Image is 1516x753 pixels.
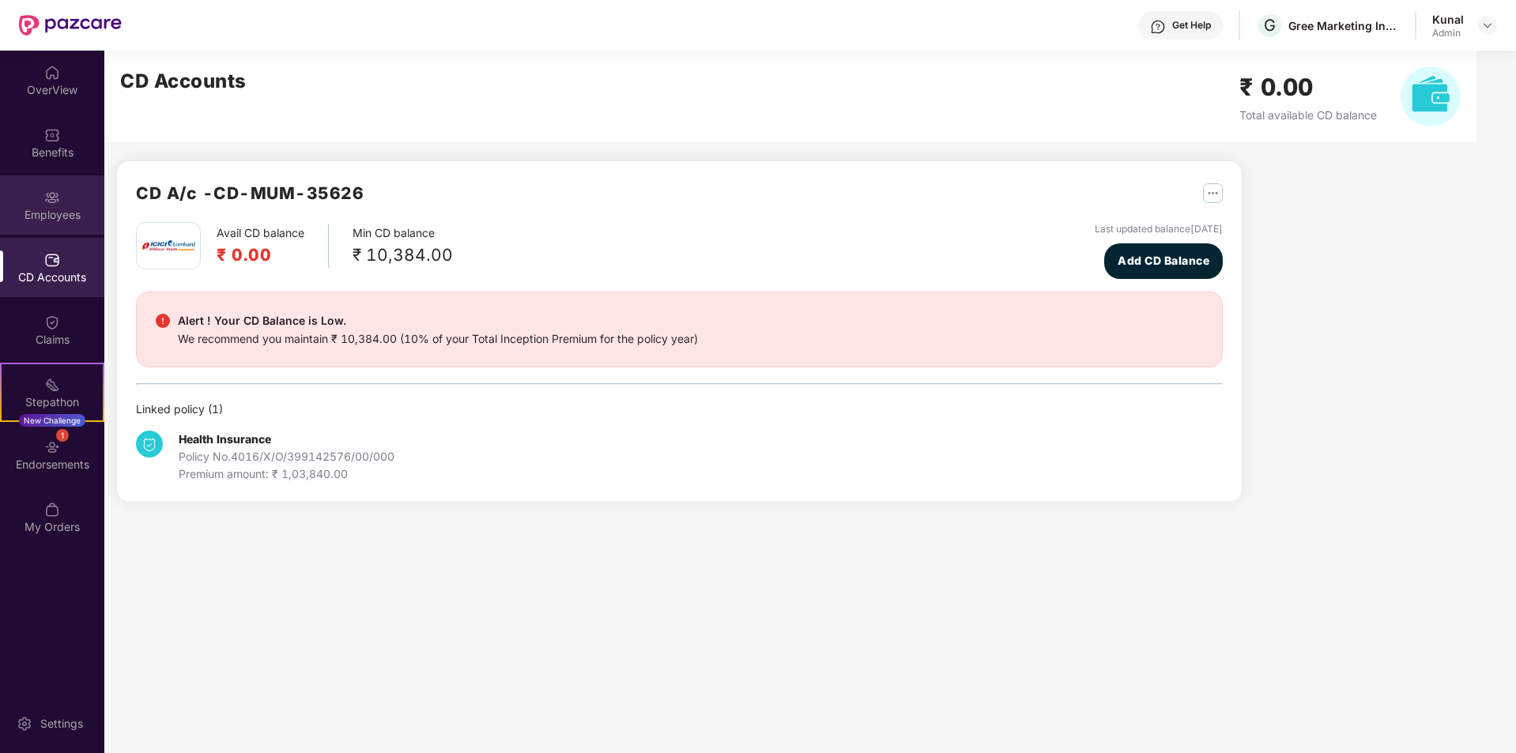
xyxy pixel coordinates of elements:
[1095,222,1223,237] div: Last updated balance [DATE]
[1239,108,1377,122] span: Total available CD balance
[136,180,364,206] h2: CD A/c - CD-MUM-35626
[179,448,394,465] div: Policy No. 4016/X/O/399142576/00/000
[44,190,60,205] img: svg+xml;base64,PHN2ZyBpZD0iRW1wbG95ZWVzIiB4bWxucz0iaHR0cDovL3d3dy53My5vcmcvMjAwMC9zdmciIHdpZHRoPS...
[353,242,453,268] div: ₹ 10,384.00
[19,414,85,427] div: New Challenge
[1150,19,1166,35] img: svg+xml;base64,PHN2ZyBpZD0iSGVscC0zMngzMiIgeG1sbnM9Imh0dHA6Ly93d3cudzMub3JnLzIwMDAvc3ZnIiB3aWR0aD...
[44,314,60,330] img: svg+xml;base64,PHN2ZyBpZD0iQ2xhaW0iIHhtbG5zPSJodHRwOi8vd3d3LnczLm9yZy8yMDAwL3N2ZyIgd2lkdGg9IjIwIi...
[120,66,247,96] h2: CD Accounts
[353,224,453,268] div: Min CD balance
[56,429,69,442] div: 1
[217,224,329,268] div: Avail CD balance
[44,439,60,455] img: svg+xml;base64,PHN2ZyBpZD0iRW5kb3JzZW1lbnRzIiB4bWxucz0iaHR0cDovL3d3dy53My5vcmcvMjAwMC9zdmciIHdpZH...
[179,432,271,446] b: Health Insurance
[44,65,60,81] img: svg+xml;base64,PHN2ZyBpZD0iSG9tZSIgeG1sbnM9Imh0dHA6Ly93d3cudzMub3JnLzIwMDAvc3ZnIiB3aWR0aD0iMjAiIG...
[44,377,60,393] img: svg+xml;base64,PHN2ZyB4bWxucz0iaHR0cDovL3d3dy53My5vcmcvMjAwMC9zdmciIHdpZHRoPSIyMSIgaGVpZ2h0PSIyMC...
[44,252,60,268] img: svg+xml;base64,PHN2ZyBpZD0iQ0RfQWNjb3VudHMiIGRhdGEtbmFtZT0iQ0QgQWNjb3VudHMiIHhtbG5zPSJodHRwOi8vd3...
[36,716,88,732] div: Settings
[179,465,394,483] div: Premium amount: ₹ 1,03,840.00
[217,242,304,268] h2: ₹ 0.00
[2,394,103,410] div: Stepathon
[1288,18,1399,33] div: Gree Marketing India LLP
[1118,252,1209,269] span: Add CD Balance
[1264,16,1276,35] span: G
[19,15,122,36] img: New Pazcare Logo
[1203,183,1223,203] img: svg+xml;base64,PHN2ZyB4bWxucz0iaHR0cDovL3d3dy53My5vcmcvMjAwMC9zdmciIHdpZHRoPSIyNSIgaGVpZ2h0PSIyNS...
[138,235,198,256] img: icici.png
[156,314,170,328] img: svg+xml;base64,PHN2ZyBpZD0iRGFuZ2VyX2FsZXJ0IiBkYXRhLW5hbWU9IkRhbmdlciBhbGVydCIgeG1sbnM9Imh0dHA6Ly...
[136,431,163,457] img: svg+xml;base64,PHN2ZyB4bWxucz0iaHR0cDovL3d3dy53My5vcmcvMjAwMC9zdmciIHdpZHRoPSIzNCIgaGVpZ2h0PSIzNC...
[1432,27,1464,40] div: Admin
[1432,12,1464,27] div: Kunal
[44,127,60,143] img: svg+xml;base64,PHN2ZyBpZD0iQmVuZWZpdHMiIHhtbG5zPSJodHRwOi8vd3d3LnczLm9yZy8yMDAwL3N2ZyIgd2lkdGg9Ij...
[178,311,698,330] div: Alert ! Your CD Balance is Low.
[1239,69,1377,106] h2: ₹ 0.00
[17,716,32,732] img: svg+xml;base64,PHN2ZyBpZD0iU2V0dGluZy0yMHgyMCIgeG1sbnM9Imh0dHA6Ly93d3cudzMub3JnLzIwMDAvc3ZnIiB3aW...
[1481,19,1494,32] img: svg+xml;base64,PHN2ZyBpZD0iRHJvcGRvd24tMzJ4MzIiIHhtbG5zPSJodHRwOi8vd3d3LnczLm9yZy8yMDAwL3N2ZyIgd2...
[178,330,698,348] div: We recommend you maintain ₹ 10,384.00 (10% of your Total Inception Premium for the policy year)
[136,401,1223,418] div: Linked policy ( 1 )
[1104,243,1223,279] button: Add CD Balance
[1172,19,1211,32] div: Get Help
[44,502,60,518] img: svg+xml;base64,PHN2ZyBpZD0iTXlfT3JkZXJzIiBkYXRhLW5hbWU9Ik15IE9yZGVycyIgeG1sbnM9Imh0dHA6Ly93d3cudz...
[1401,66,1461,126] img: svg+xml;base64,PHN2ZyB4bWxucz0iaHR0cDovL3d3dy53My5vcmcvMjAwMC9zdmciIHhtbG5zOnhsaW5rPSJodHRwOi8vd3...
